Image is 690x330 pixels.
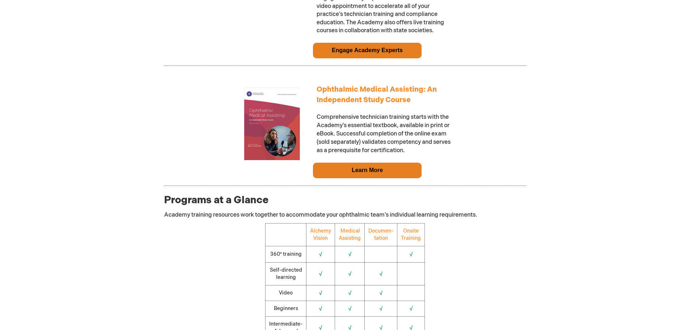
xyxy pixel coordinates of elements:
a: Documen-tation [368,228,393,241]
td: 360° training [265,246,306,263]
span: √ [319,290,322,296]
span: Comprehensive technician training starts with the Academy's essential textbook, available in prin... [317,114,451,154]
img: Ophthalmic Medical Assisting: An Independent Study Course [236,88,308,160]
span: √ [379,271,383,277]
span: √ [319,305,322,312]
a: Engage Academy Experts [332,47,403,53]
a: Medical Assisting [339,228,361,241]
span: √ [379,290,383,296]
a: Onsite Training [401,228,421,241]
span: √ [379,305,383,312]
td: Beginners [265,301,306,317]
span: √ [348,290,352,296]
a: Alchemy Vision [310,228,331,241]
td: Video [265,285,306,301]
span: Academy training resources work together to accommodate your ophthalmic team's individual learnin... [164,212,477,218]
td: Self-directed learning [265,263,306,285]
span: √ [348,305,352,312]
span: Programs at a Glance [164,194,268,206]
a: Ophthalmic Medical Assisting: An Independent Study Course [236,155,308,162]
span: √ [319,271,322,277]
span: √ [409,251,413,257]
span: √ [319,251,322,257]
span: √ [348,271,352,277]
a: Ophthalmic Medical Assisting: An Independent Study Course [317,85,437,104]
span: √ [348,251,352,257]
span: √ [409,305,413,312]
a: Learn More [352,167,383,173]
